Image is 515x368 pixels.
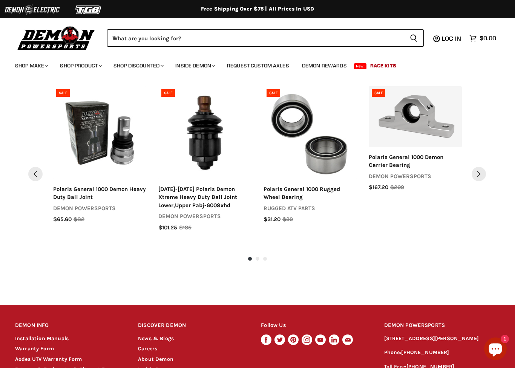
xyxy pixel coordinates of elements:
[108,58,168,73] a: Shop Discounted
[384,348,500,357] p: Phone:
[369,86,462,147] img: Polaris General 1000 Demon Carrier Bearing
[107,29,404,47] input: When autocomplete results are available use up and down arrows to review and enter to select
[264,205,357,212] div: rugged atv parts
[138,317,247,334] h2: DISCOVER DEMON
[74,215,84,223] span: $82
[282,215,293,223] span: $39
[369,153,462,192] a: polaris general 1000 demon carrier bearingdemon powersports$167.20$209
[59,91,67,95] span: SALE
[158,86,251,179] a: 2014-2024 Polaris Demon Xtreme Heavy Duty Ball Joint Lower,Upper PABJ-6008XHD2014-2024 Polaris De...
[264,185,357,224] a: polaris general 1000 rugged wheel bearingrugged atv parts$31.20$39
[221,58,295,73] a: Request Custom Axles
[472,167,486,181] button: Next
[374,91,383,95] span: SALE
[264,86,357,179] img: Polaris General 1000 Rugged Wheel Bearing
[28,167,43,181] button: Pervious
[264,86,357,179] a: Polaris General 1000 Rugged Wheel BearingAdd to cart
[4,3,60,17] img: Demon Electric Logo 2
[107,29,424,47] form: Product
[9,55,494,73] ul: Main menu
[369,183,388,191] span: $167.20
[369,86,462,147] a: Polaris General 1000 Demon Carrier BearingAdd to cart
[170,58,220,73] a: Inside Demon
[269,91,278,95] span: SALE
[354,63,367,69] span: New!
[264,215,280,223] span: $31.20
[482,337,509,362] inbox-online-store-chat: Shopify online store chat
[480,35,496,42] span: $0.00
[15,24,98,51] img: Demon Powersports
[296,58,353,73] a: Demon Rewards
[164,91,173,95] span: SALE
[158,224,177,232] span: $101.25
[53,185,146,202] div: polaris general 1000 demon heavy duty ball joint
[384,317,500,334] h2: DEMON POWERSPORTS
[261,317,370,334] h2: Follow Us
[404,29,424,47] button: Search
[384,334,500,343] p: [STREET_ADDRESS][PERSON_NAME]
[158,212,251,220] div: demon powersports
[53,215,72,223] span: $65.60
[15,345,54,352] a: Warranty Form
[138,345,157,352] a: Careers
[60,3,117,17] img: TGB Logo 2
[369,153,462,169] div: polaris general 1000 demon carrier bearing
[53,86,146,179] a: Polaris General 1000 Demon Heavy Duty Ball JointPolaris General 1000 Demon Heavy Duty Ball JointS...
[369,173,462,180] div: demon powersports
[54,58,106,73] a: Shop Product
[138,356,173,362] a: About Demon
[138,335,174,342] a: News & Blogs
[401,349,449,356] a: [PHONE_NUMBER]
[390,183,404,191] span: $209
[15,317,124,334] h2: DEMON INFO
[158,185,251,209] div: [DATE]-[DATE] polaris demon xtreme heavy duty ball joint lower,upper pabj-6008xhd
[53,205,146,212] div: demon powersports
[365,58,402,73] a: Race Kits
[15,356,82,362] a: Aodes UTV Warranty Form
[438,35,466,42] a: Log in
[264,185,357,202] div: polaris general 1000 rugged wheel bearing
[15,335,69,342] a: Installation Manuals
[53,185,146,224] a: polaris general 1000 demon heavy duty ball jointdemon powersports$65.60$82
[466,33,500,44] a: $0.00
[158,185,251,232] a: [DATE]-[DATE] polaris demon xtreme heavy duty ball joint lower,upper pabj-6008xhddemon powersport...
[442,35,461,42] span: Log in
[9,58,53,73] a: Shop Make
[179,224,192,232] span: $135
